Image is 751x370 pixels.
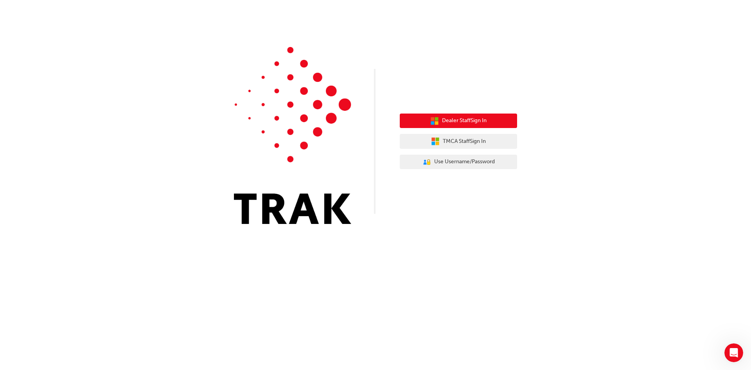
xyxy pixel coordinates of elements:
[724,343,743,362] iframe: Intercom live chat
[400,114,517,128] button: Dealer StaffSign In
[234,47,351,224] img: Trak
[442,116,487,125] span: Dealer Staff Sign In
[400,155,517,170] button: Use Username/Password
[400,134,517,149] button: TMCA StaffSign In
[434,157,495,166] span: Use Username/Password
[443,137,486,146] span: TMCA Staff Sign In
